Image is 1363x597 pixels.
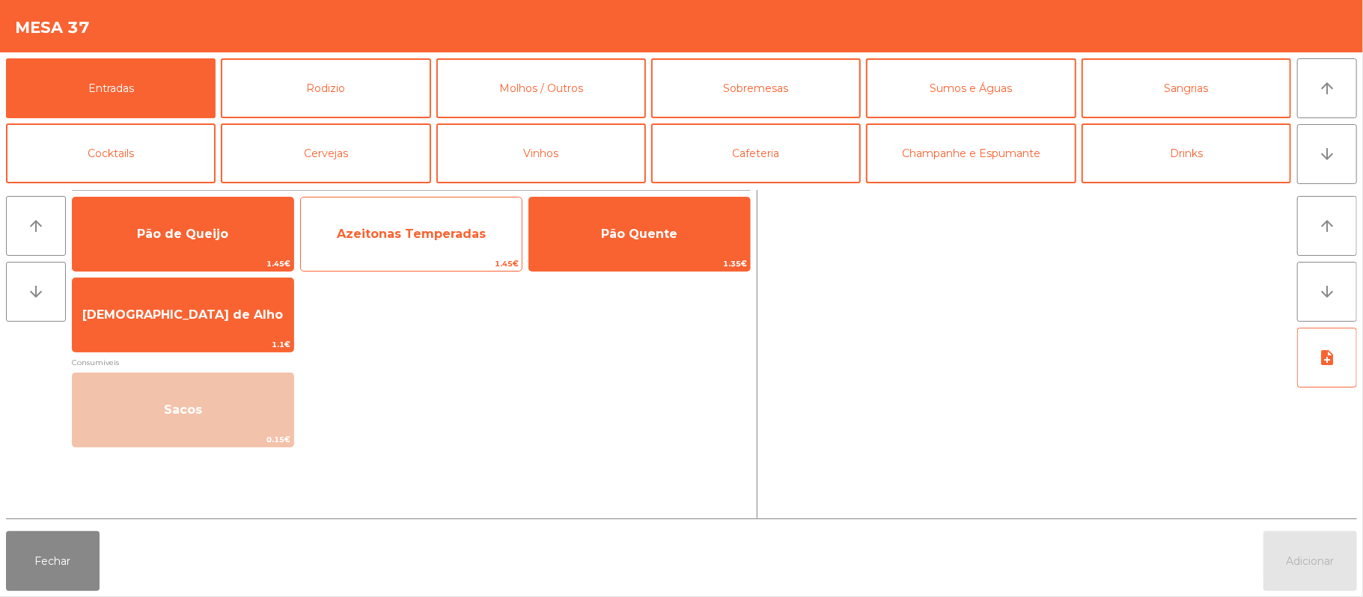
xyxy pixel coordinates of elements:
span: 1.35€ [529,257,750,271]
button: Vinhos [436,123,646,183]
i: arrow_upward [27,217,45,235]
button: arrow_upward [1297,58,1357,118]
i: arrow_upward [1318,217,1336,235]
button: Sobremesas [651,58,861,118]
button: Entradas [6,58,216,118]
button: Cervejas [221,123,430,183]
button: Molhos / Outros [436,58,646,118]
button: Fechar [6,531,100,591]
span: Pão Quente [601,227,677,241]
button: Cocktails [6,123,216,183]
span: 1.45€ [301,257,522,271]
span: Pão de Queijo [137,227,228,241]
button: Sumos e Águas [866,58,1076,118]
span: [DEMOGRAPHIC_DATA] de Alho [82,307,283,322]
button: arrow_downward [6,262,66,322]
h4: Mesa 37 [15,16,90,39]
i: arrow_downward [1318,145,1336,163]
button: Rodizio [221,58,430,118]
button: note_add [1297,328,1357,388]
span: Consumiveis [72,355,751,370]
i: arrow_downward [27,283,45,301]
i: arrow_downward [1318,283,1336,301]
button: arrow_downward [1297,262,1357,322]
button: arrow_upward [1297,196,1357,256]
span: 0.15€ [73,432,293,447]
button: Drinks [1082,123,1291,183]
button: Champanhe e Espumante [866,123,1076,183]
button: arrow_downward [1297,124,1357,184]
span: Azeitonas Temperadas [337,227,486,241]
span: 1.1€ [73,337,293,352]
i: arrow_upward [1318,79,1336,97]
button: arrow_upward [6,196,66,256]
span: Sacos [164,402,202,417]
span: 1.45€ [73,257,293,271]
i: note_add [1318,349,1336,367]
button: Sangrias [1082,58,1291,118]
button: Cafeteria [651,123,861,183]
